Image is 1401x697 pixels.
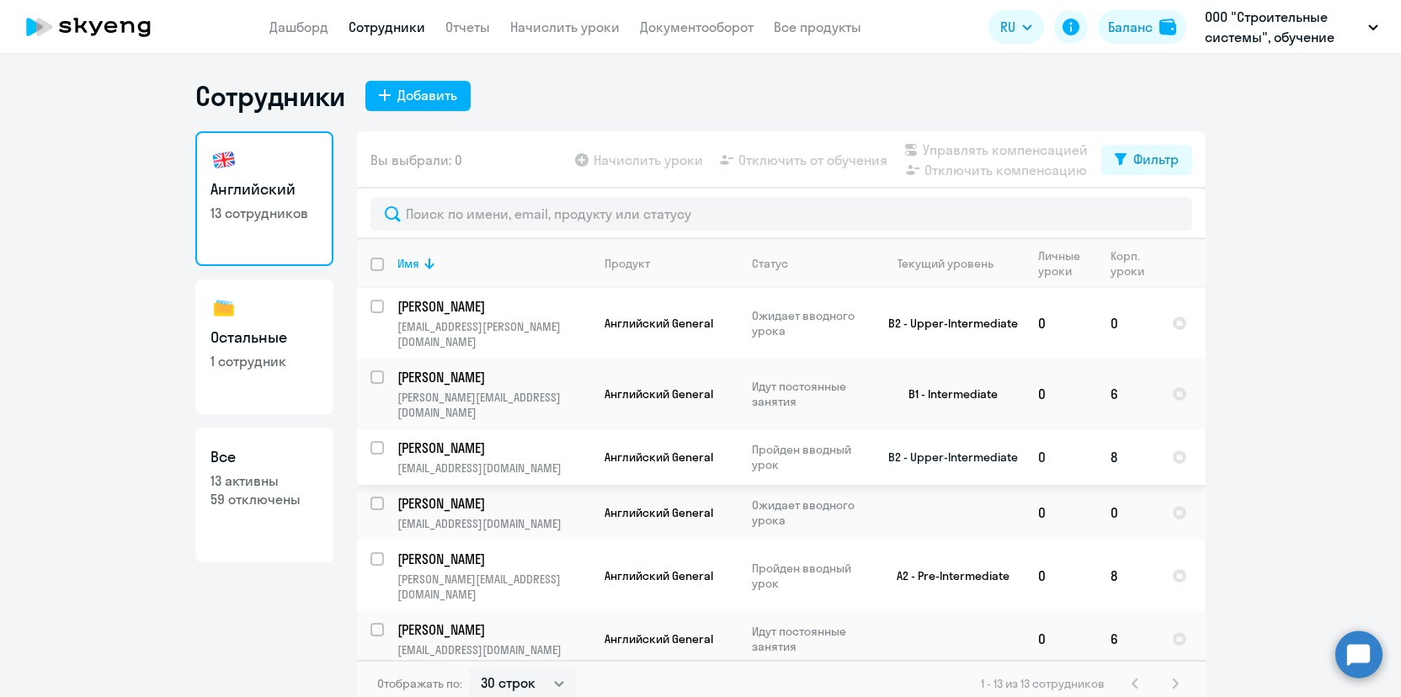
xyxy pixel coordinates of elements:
td: 0 [1025,540,1097,611]
div: Добавить [397,85,457,105]
img: others [210,295,237,322]
span: Английский General [605,386,713,402]
img: english [210,146,237,173]
span: Английский General [605,450,713,465]
td: 0 [1025,485,1097,540]
p: ООО "Строительные системы", обучение [1205,7,1361,47]
button: Фильтр [1101,145,1192,175]
p: Идут постоянные занятия [752,624,867,654]
a: Сотрудники [349,19,425,35]
p: [EMAIL_ADDRESS][PERSON_NAME][DOMAIN_NAME] [397,319,590,349]
p: [EMAIL_ADDRESS][DOMAIN_NAME] [397,516,590,531]
p: Идут постоянные занятия [752,379,867,409]
img: balance [1159,19,1176,35]
a: Дашборд [269,19,328,35]
a: Остальные1 сотрудник [195,279,333,414]
td: A2 - Pre-Intermediate [868,540,1025,611]
span: RU [1000,17,1015,37]
td: 6 [1097,359,1159,429]
p: [PERSON_NAME][EMAIL_ADDRESS][DOMAIN_NAME] [397,572,590,602]
p: 59 отключены [210,490,318,508]
span: Английский General [605,316,713,331]
a: [PERSON_NAME] [397,368,590,386]
h3: Все [210,446,318,468]
span: 1 - 13 из 13 сотрудников [981,676,1105,691]
a: [PERSON_NAME] [397,439,590,457]
a: Отчеты [445,19,490,35]
p: [PERSON_NAME] [397,368,588,386]
div: Текущий уровень [882,256,1024,271]
a: [PERSON_NAME] [397,620,590,639]
p: [PERSON_NAME] [397,439,588,457]
span: Английский General [605,505,713,520]
div: Статус [752,256,867,271]
p: Пройден вводный урок [752,442,867,472]
td: 0 [1025,288,1097,359]
div: Баланс [1108,17,1153,37]
p: [EMAIL_ADDRESS][DOMAIN_NAME] [397,642,590,657]
h1: Сотрудники [195,79,345,113]
p: [PERSON_NAME] [397,620,588,639]
p: Ожидает вводного урока [752,497,867,528]
p: [PERSON_NAME] [397,494,588,513]
h3: Остальные [210,327,318,348]
td: 0 [1097,485,1159,540]
p: 1 сотрудник [210,352,318,370]
button: Балансbalance [1098,10,1186,44]
span: Английский General [605,631,713,646]
p: [PERSON_NAME][EMAIL_ADDRESS][DOMAIN_NAME] [397,390,590,420]
a: [PERSON_NAME] [397,550,590,568]
span: Вы выбрали: 0 [370,150,462,170]
td: 0 [1097,288,1159,359]
span: Отображать по: [377,676,462,691]
div: Фильтр [1133,149,1179,169]
td: B1 - Intermediate [868,359,1025,429]
td: 0 [1025,611,1097,667]
div: Статус [752,256,788,271]
div: Корп. уроки [1111,248,1147,279]
div: Продукт [605,256,650,271]
div: Личные уроки [1038,248,1096,279]
td: 6 [1097,611,1159,667]
span: Английский General [605,568,713,583]
input: Поиск по имени, email, продукту или статусу [370,197,1192,231]
div: Имя [397,256,590,271]
button: RU [988,10,1044,44]
td: B2 - Upper-Intermediate [868,429,1025,485]
p: Ожидает вводного урока [752,308,867,338]
button: ООО "Строительные системы", обучение [1196,7,1387,47]
div: Продукт [605,256,738,271]
p: [PERSON_NAME] [397,297,588,316]
a: Все продукты [774,19,861,35]
h3: Английский [210,178,318,200]
td: B2 - Upper-Intermediate [868,288,1025,359]
td: 0 [1025,359,1097,429]
div: Имя [397,256,419,271]
a: Английский13 сотрудников [195,131,333,266]
div: Корп. уроки [1111,248,1158,279]
td: 0 [1025,429,1097,485]
button: Добавить [365,81,471,111]
p: Пройден вводный урок [752,561,867,591]
a: [PERSON_NAME] [397,297,590,316]
a: [PERSON_NAME] [397,494,590,513]
p: [PERSON_NAME] [397,550,588,568]
td: 8 [1097,429,1159,485]
div: Личные уроки [1038,248,1085,279]
td: 8 [1097,540,1159,611]
a: Все13 активны59 отключены [195,428,333,562]
div: Текущий уровень [898,256,993,271]
p: 13 сотрудников [210,204,318,222]
p: 13 активны [210,471,318,490]
p: [EMAIL_ADDRESS][DOMAIN_NAME] [397,460,590,476]
a: Начислить уроки [510,19,620,35]
a: Документооборот [640,19,754,35]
